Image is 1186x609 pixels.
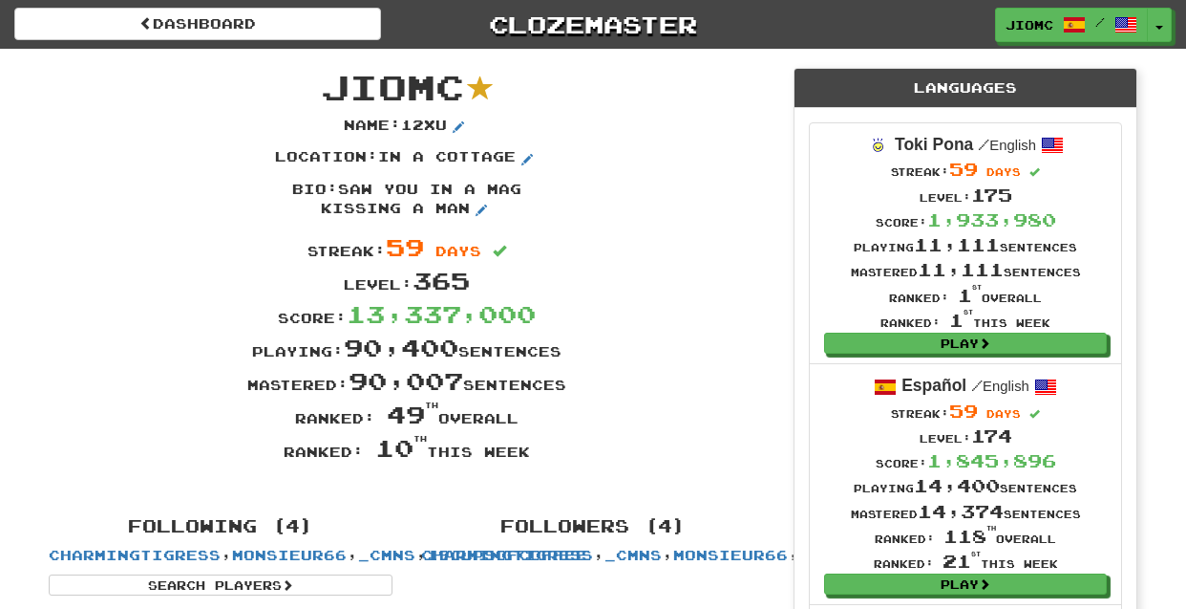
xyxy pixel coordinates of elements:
div: , , , [407,508,779,565]
a: _cmns [358,547,415,563]
sup: th [986,525,996,532]
div: Languages [794,69,1136,108]
span: 14,374 [918,501,1004,522]
span: 90,007 [349,366,463,395]
span: 174 [971,425,1012,446]
span: 13,337,000 [347,299,536,328]
a: Play [824,574,1107,595]
sup: st [972,284,982,291]
div: Level: [34,264,779,297]
div: Streak: [851,399,1081,424]
iframe: fb:share_button Facebook Social Plugin [410,474,474,493]
a: Clozemaster [410,8,776,41]
div: Score: [851,207,1081,232]
span: 90,400 [344,333,458,361]
span: / [978,136,989,153]
div: Mastered: sentences [34,364,779,398]
div: Ranked: overall [34,398,779,431]
div: Mastered sentences [851,257,1081,282]
h4: Followers (4) [421,517,765,536]
a: Search Players [49,575,392,596]
div: Level: [851,424,1081,448]
span: 365 [413,266,470,294]
a: _cmns [604,547,662,563]
div: , , , [34,508,407,596]
span: 11,111 [918,259,1004,280]
a: Play [824,333,1107,354]
span: 11,111 [914,234,1000,255]
div: Ranked: this week [851,308,1081,333]
span: 49 [387,400,438,428]
span: Streak includes today. [1029,409,1040,420]
span: 21 [942,551,981,572]
strong: Toki Pona [895,135,973,154]
div: Playing sentences [851,232,1081,257]
span: 175 [971,185,1012,206]
div: Ranked: overall [851,524,1081,549]
sup: th [413,434,427,444]
span: 1 [949,310,973,331]
span: 118 [943,526,996,547]
h4: Following (4) [49,517,392,536]
iframe: X Post Button [340,474,403,493]
strong: Español [901,376,966,395]
a: CharmingTigress [49,547,221,563]
span: days [986,407,1021,420]
div: Mastered sentences [851,499,1081,524]
small: English [971,379,1029,394]
p: Bio : saw you in a mag kissing a man [264,180,550,222]
sup: st [971,551,981,557]
p: Location : in a cottage [275,147,539,170]
a: Dashboard [14,8,381,40]
span: 1,933,980 [927,209,1056,230]
span: 59 [949,159,978,180]
div: Level: [851,183,1081,207]
span: / [1095,15,1105,29]
div: Streak: [851,157,1081,182]
sup: th [425,401,438,410]
span: 14,400 [914,475,1000,496]
span: JioMc [1006,16,1053,33]
a: CharmingTigress [421,547,593,563]
span: days [435,243,481,259]
span: Streak includes today. [1029,167,1040,178]
p: Name : 12xu [344,116,470,139]
a: monsieur66 [232,547,347,563]
sup: st [964,309,973,315]
small: English [978,138,1036,153]
span: 1 [958,285,982,306]
div: Playing sentences [851,473,1081,498]
span: 59 [386,232,424,261]
div: Ranked: overall [851,283,1081,308]
span: 10 [375,433,427,462]
a: JioMc / [995,8,1148,42]
a: monsieur66 [673,547,788,563]
span: 59 [949,401,978,422]
span: days [986,165,1021,178]
div: Score: [34,297,779,331]
div: Ranked: this week [851,549,1081,574]
span: 1,845,896 [927,450,1056,471]
div: Ranked: this week [34,431,779,465]
div: Streak: [34,230,779,264]
span: / [971,377,983,394]
div: Score: [851,448,1081,473]
div: Playing: sentences [34,331,779,364]
span: JioMc [321,66,464,107]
